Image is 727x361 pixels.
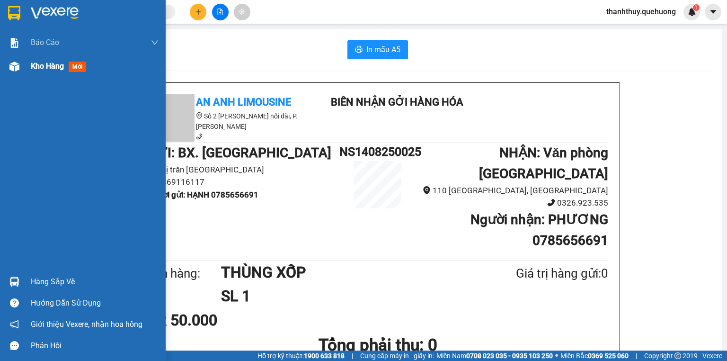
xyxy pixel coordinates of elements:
[366,44,400,55] span: In mẫu A5
[9,38,19,48] img: solution-icon
[479,145,608,181] b: NHẬN : Văn phòng [GEOGRAPHIC_DATA]
[61,14,91,91] b: Biên nhận gởi hàng hóa
[147,190,258,199] b: Người gửi : HẠNH 0785656691
[239,9,245,15] span: aim
[10,298,19,307] span: question-circle
[151,39,159,46] span: down
[466,352,553,360] strong: 0708 023 035 - 0935 103 250
[360,351,434,361] span: Cung cấp máy in - giấy in:
[257,351,345,361] span: Hỗ trợ kỹ thuật:
[147,111,318,132] li: Số 2 [PERSON_NAME] nối dài, P. [PERSON_NAME]
[31,339,159,353] div: Phản hồi
[331,96,463,108] b: Biên nhận gởi hàng hóa
[221,284,470,308] h1: SL 1
[147,332,608,358] h1: Tổng phải thu: 0
[221,261,470,284] h1: THÙNG XỐP
[10,320,19,329] span: notification
[147,264,221,283] div: Tên hàng:
[423,186,431,194] span: environment
[31,318,142,330] span: Giới thiệu Vexere, nhận hoa hồng
[234,4,250,20] button: aim
[196,96,291,108] b: An Anh Limousine
[195,9,202,15] span: plus
[636,351,637,361] span: |
[436,351,553,361] span: Miền Nam
[339,143,416,161] h1: NS1408250025
[9,277,19,287] img: warehouse-icon
[10,341,19,350] span: message
[470,264,608,283] div: Giá trị hàng gửi: 0
[217,9,223,15] span: file-add
[547,199,555,207] span: phone
[470,212,608,248] b: Người nhận : PHƯƠNG 0785656691
[212,4,229,20] button: file-add
[555,354,558,358] span: ⚪️
[147,176,339,189] li: 0869116117
[347,40,408,59] button: printerIn mẫu A5
[190,4,206,20] button: plus
[31,62,64,71] span: Kho hàng
[147,308,299,332] div: CR 50.000
[147,145,331,161] b: GỬI : BX. [GEOGRAPHIC_DATA]
[705,4,721,20] button: caret-down
[31,296,159,310] div: Hướng dẫn sử dụng
[674,352,681,359] span: copyright
[416,184,608,197] li: 110 [GEOGRAPHIC_DATA], [GEOGRAPHIC_DATA]
[147,163,339,176] li: Thị trấn [GEOGRAPHIC_DATA]
[709,8,718,16] span: caret-down
[588,352,629,360] strong: 0369 525 060
[694,4,698,11] span: 1
[688,8,696,16] img: icon-new-feature
[31,275,159,289] div: Hàng sắp về
[12,61,52,106] b: An Anh Limousine
[31,36,59,48] span: Báo cáo
[355,45,363,54] span: printer
[599,6,683,18] span: thanhthuy.quehuong
[560,351,629,361] span: Miền Bắc
[8,6,20,20] img: logo-vxr
[304,352,345,360] strong: 1900 633 818
[9,62,19,72] img: warehouse-icon
[196,112,203,119] span: environment
[416,197,608,209] li: 0326.923.535
[693,4,700,11] sup: 1
[196,133,203,140] span: phone
[69,62,86,72] span: mới
[352,351,353,361] span: |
